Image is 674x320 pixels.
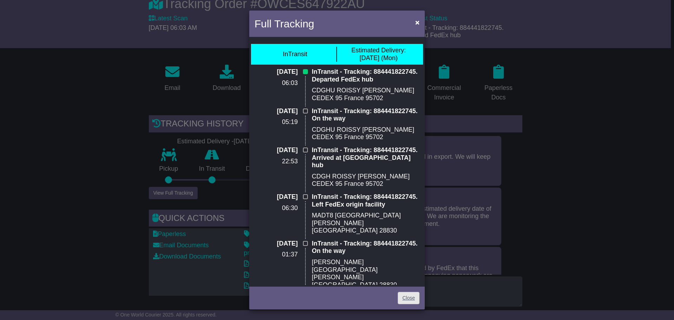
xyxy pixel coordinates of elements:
p: [DATE] [255,107,298,115]
p: InTransit - Tracking: 884441822745. On the way [312,107,419,123]
p: [DATE] [255,240,298,248]
p: 01:37 [255,251,298,259]
span: × [415,18,419,26]
p: 06:03 [255,79,298,87]
button: Close [412,15,423,30]
p: CDGH ROISSY [PERSON_NAME] CEDEX 95 France 95702 [312,173,419,188]
p: InTransit - Tracking: 884441822745. Departed FedEx hub [312,68,419,83]
p: InTransit - Tracking: 884441822745. On the way [312,240,419,255]
a: Close [398,292,419,304]
p: MADT8 [GEOGRAPHIC_DATA][PERSON_NAME] [GEOGRAPHIC_DATA] 28830 [312,212,419,235]
p: [DATE] [255,193,298,201]
p: [PERSON_NAME] [GEOGRAPHIC_DATA][PERSON_NAME] [GEOGRAPHIC_DATA] 28830 [312,259,419,289]
p: InTransit - Tracking: 884441822745. Arrived at [GEOGRAPHIC_DATA] hub [312,146,419,169]
p: [DATE] [255,146,298,154]
p: CDGHU ROISSY [PERSON_NAME] CEDEX 95 France 95702 [312,87,419,102]
p: InTransit - Tracking: 884441822745. Left FedEx origin facility [312,193,419,208]
p: [DATE] [255,68,298,76]
p: 06:30 [255,204,298,212]
p: 05:19 [255,118,298,126]
h4: Full Tracking [255,16,314,32]
p: CDGHU ROISSY [PERSON_NAME] CEDEX 95 France 95702 [312,126,419,141]
div: InTransit [283,51,307,58]
p: 22:53 [255,158,298,165]
span: Estimated Delivery: [351,47,406,54]
div: [DATE] (Mon) [351,47,406,62]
